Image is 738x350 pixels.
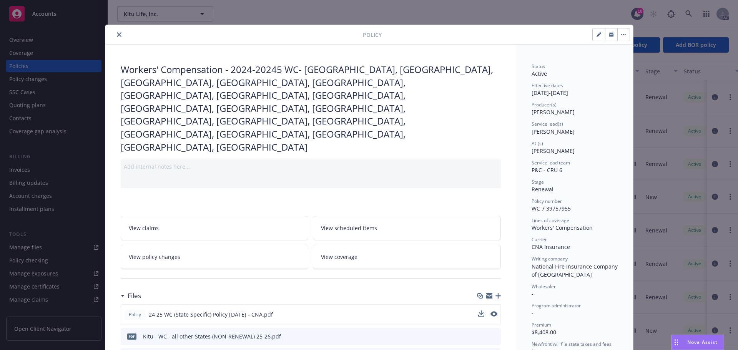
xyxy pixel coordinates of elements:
[532,82,563,89] span: Effective dates
[479,332,485,340] button: download file
[490,310,497,318] button: preview file
[532,309,534,317] span: -
[321,224,377,232] span: View scheduled items
[532,224,593,231] span: Workers' Compensation
[313,216,501,240] a: View scheduled items
[672,335,681,350] div: Drag to move
[129,253,180,261] span: View policy changes
[532,128,575,135] span: [PERSON_NAME]
[532,243,570,250] span: CNA Insurance
[532,179,544,185] span: Stage
[363,31,382,39] span: Policy
[127,333,136,339] span: pdf
[121,63,501,153] div: Workers' Compensation - 2024-20245 WC- [GEOGRAPHIC_DATA], [GEOGRAPHIC_DATA], [GEOGRAPHIC_DATA], [...
[491,332,498,340] button: preview file
[313,245,501,269] a: View coverage
[532,198,562,204] span: Policy number
[121,216,309,240] a: View claims
[671,335,724,350] button: Nova Assist
[532,186,553,193] span: Renewal
[687,339,718,345] span: Nova Assist
[478,310,484,318] button: download file
[532,263,619,278] span: National Fire Insurance Company of [GEOGRAPHIC_DATA]
[532,121,563,127] span: Service lead(s)
[127,311,143,318] span: Policy
[532,147,575,154] span: [PERSON_NAME]
[532,63,545,70] span: Status
[149,310,273,318] span: 24 25 WC (State Specific) Policy [DATE] - CNA.pdf
[115,30,124,39] button: close
[321,253,357,261] span: View coverage
[478,310,484,317] button: download file
[532,166,562,174] span: P&C - CRU 6
[532,70,547,77] span: Active
[532,108,575,116] span: [PERSON_NAME]
[532,101,557,108] span: Producer(s)
[121,291,141,301] div: Files
[532,341,612,347] span: Newfront will file state taxes and fees
[532,283,556,290] span: Wholesaler
[532,328,556,336] span: $8,408.00
[532,140,543,147] span: AC(s)
[532,255,568,262] span: Writing company
[128,291,141,301] h3: Files
[532,205,571,212] span: WC 7 39757955
[129,224,159,232] span: View claims
[124,163,498,171] div: Add internal notes here...
[532,322,551,328] span: Premium
[532,236,547,243] span: Carrier
[490,311,497,317] button: preview file
[121,245,309,269] a: View policy changes
[532,82,618,97] div: [DATE] - [DATE]
[532,302,581,309] span: Program administrator
[532,217,569,224] span: Lines of coverage
[143,332,281,340] div: Kitu - WC - all other States (NON-RENEWAL) 25-26.pdf
[532,159,570,166] span: Service lead team
[532,290,534,297] span: -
